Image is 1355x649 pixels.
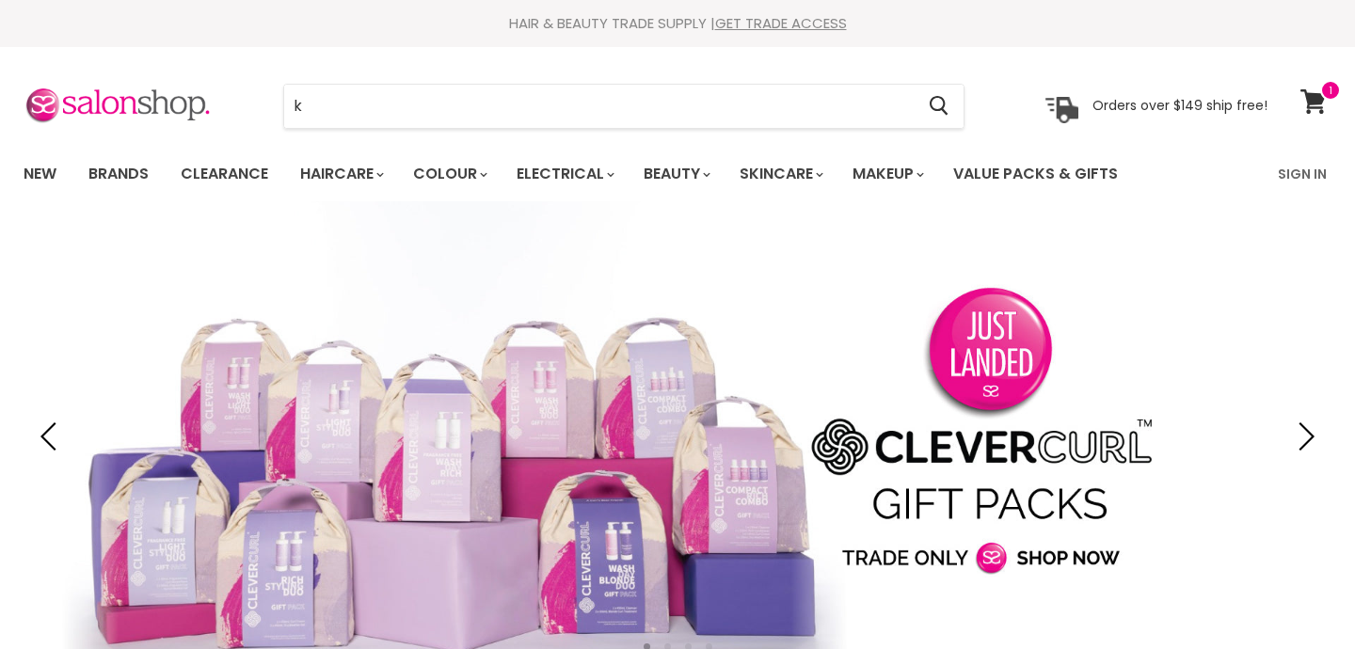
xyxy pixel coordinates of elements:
[9,147,1200,201] ul: Main menu
[939,154,1132,194] a: Value Packs & Gifts
[914,85,964,128] button: Search
[167,154,282,194] a: Clearance
[1284,418,1322,455] button: Next
[9,154,71,194] a: New
[715,13,847,33] a: GET TRADE ACCESS
[283,84,964,129] form: Product
[1092,97,1267,114] p: Orders over $149 ship free!
[284,85,914,128] input: Search
[1267,154,1338,194] a: Sign In
[502,154,626,194] a: Electrical
[74,154,163,194] a: Brands
[838,154,935,194] a: Makeup
[630,154,722,194] a: Beauty
[399,154,499,194] a: Colour
[725,154,835,194] a: Skincare
[33,418,71,455] button: Previous
[286,154,395,194] a: Haircare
